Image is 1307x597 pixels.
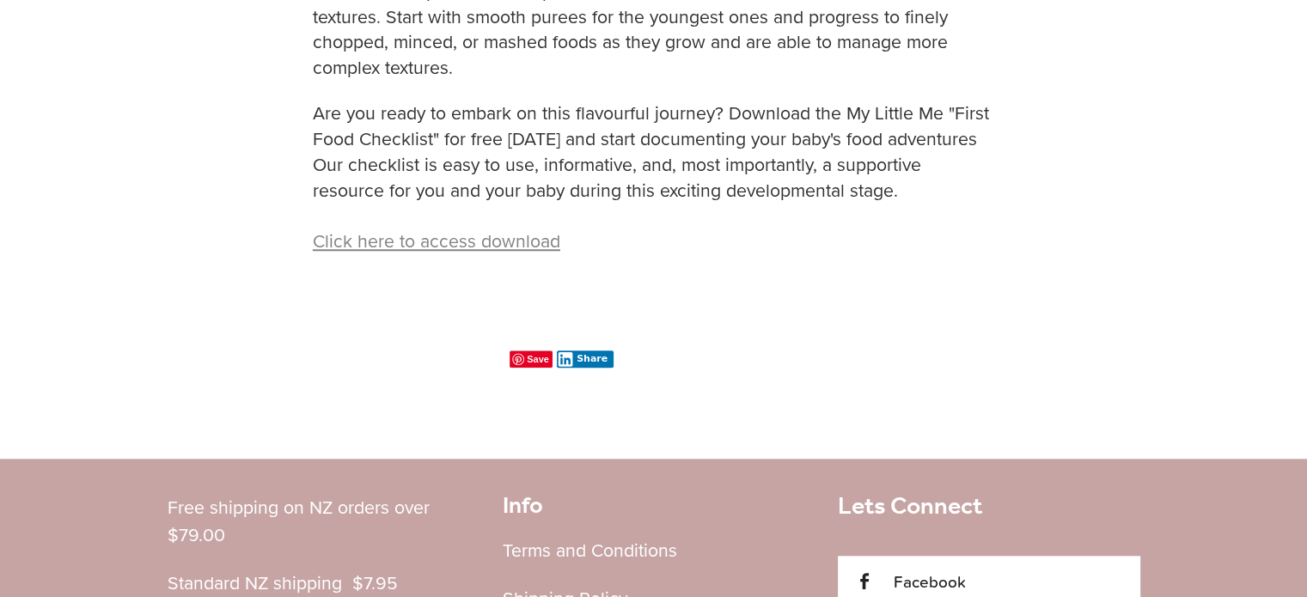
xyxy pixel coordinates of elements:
p: Free shipping on NZ orders over $79.00 [168,493,470,569]
span: Save [510,350,553,368]
h3: Lets Connect [838,493,1140,522]
span: Facebook [894,570,966,593]
iframe: X Post Button [317,350,373,368]
iframe: fb:like Facebook Social Plugin [376,350,505,368]
p: Are you ready to embark on this flavourful journey? Download the My Little Me "First Food Checkli... [313,101,994,253]
button: Share [557,350,614,368]
a: Terms and Conditions [503,537,677,563]
a: Click here to access download [313,228,560,253]
h2: Info [503,493,805,521]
